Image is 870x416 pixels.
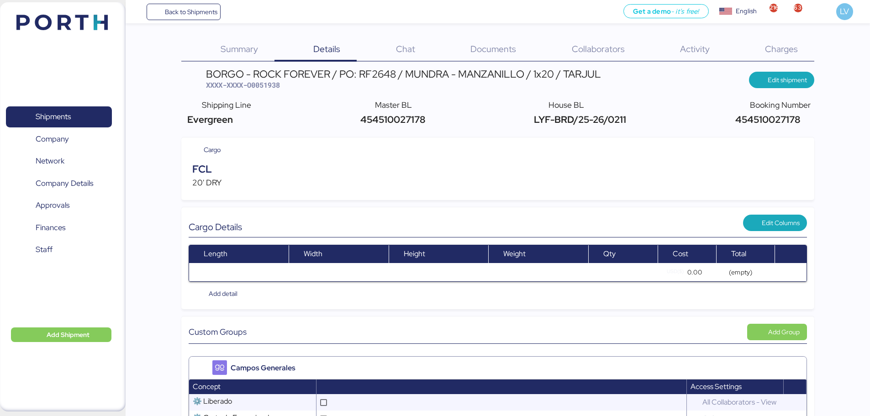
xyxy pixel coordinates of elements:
span: All Collaborators - View [699,394,780,411]
button: Add Shipment [11,327,111,342]
span: Shipments [36,110,71,123]
span: 454510027178 [733,113,800,126]
a: Finances [6,217,112,238]
span: Concept [193,382,221,391]
div: FCL [192,162,298,177]
span: Add detail [209,288,237,299]
a: Approvals [6,195,112,216]
span: XXXX-XXXX-O0051938 [206,80,280,90]
span: Charges [765,43,798,55]
span: Campos Generales [231,363,295,374]
button: Add detail [189,285,245,302]
span: Summary [221,43,258,55]
span: Shipping Line [202,100,251,110]
button: Edit Columns [743,215,807,231]
button: Edit shipment [749,72,814,88]
span: House BL [548,100,584,110]
span: USD($) [667,267,684,276]
span: Total [731,249,746,258]
span: Edit shipment [768,74,807,85]
span: ⚙️ Liberado [193,396,232,406]
span: Add Shipment [47,329,90,340]
span: Company Details [36,177,93,190]
span: Booking Number [750,100,811,110]
span: Back to Shipments [165,6,217,17]
span: Approvals [36,199,69,212]
div: 20' DRY [192,177,298,189]
span: Details [313,43,340,55]
span: Chat [396,43,415,55]
span: Finances [36,221,65,234]
div: English [736,6,757,16]
div: Cargo Details [189,221,498,232]
div: BORGO - ROCK FOREVER / PO: RF2648 / MUNDRA - MANZANILLO / 1x20 / TARJUL [206,69,601,79]
a: Staff [6,239,112,260]
button: Menu [131,4,147,20]
button: Add Group [747,324,807,340]
span: Weight [503,249,526,258]
span: 454510027178 [358,113,425,126]
button: USD($) [663,265,687,279]
span: Cost [673,249,688,258]
span: Edit Columns [762,217,800,228]
span: Company [36,132,69,146]
a: Network [6,151,112,172]
span: Network [36,154,64,168]
a: Shipments [6,106,112,127]
a: Company Details [6,173,112,194]
span: Qty [603,249,616,258]
span: Access Settings [691,382,742,391]
span: LYF-BRD/25-26/0211 [532,113,626,126]
span: Activity [680,43,710,55]
span: Evergreen [185,113,233,126]
a: Company [6,128,112,149]
span: Documents [470,43,516,55]
span: Length [204,249,227,258]
span: Master BL [375,100,412,110]
span: Collaborators [572,43,625,55]
a: Back to Shipments [147,4,221,20]
span: Staff [36,243,53,256]
div: Add Group [768,326,800,337]
span: Custom Groups [189,326,247,338]
span: Width [304,249,322,258]
span: LV [840,5,849,17]
span: Cargo [204,145,221,155]
span: Height [404,249,425,258]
